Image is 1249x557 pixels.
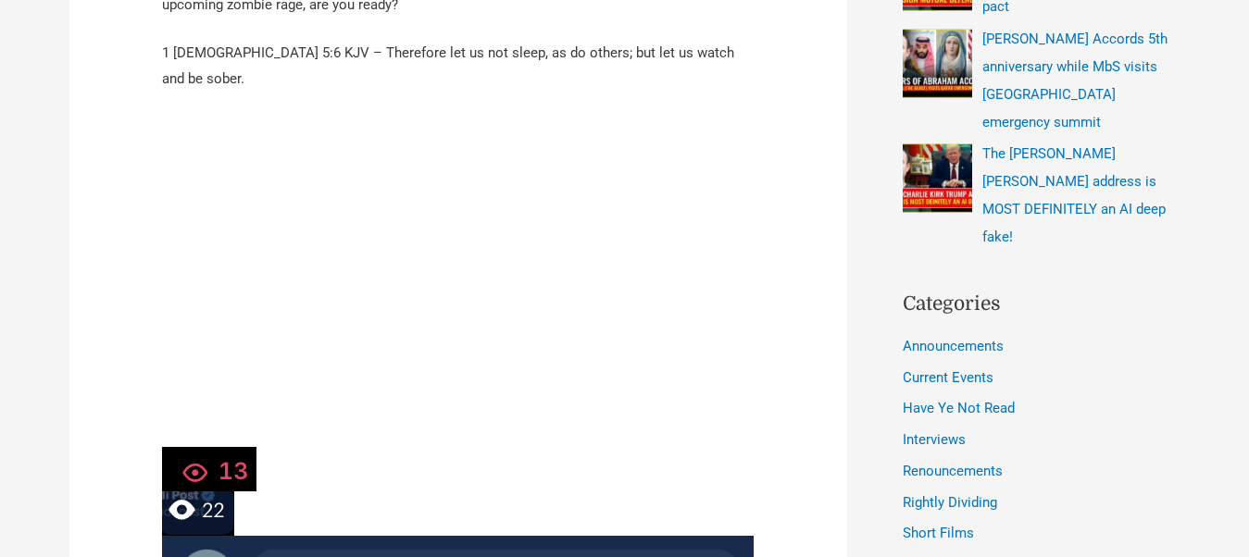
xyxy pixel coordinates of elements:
[903,525,974,541] a: Short Films
[903,463,1003,479] a: Renouncements
[903,338,1004,354] a: Announcements
[982,145,1166,245] a: The [PERSON_NAME] [PERSON_NAME] address is MOST DEFINITELY an AI deep fake!
[903,369,993,386] a: Current Events
[982,31,1168,130] a: [PERSON_NAME] Accords 5th anniversary while MbS visits [GEOGRAPHIC_DATA] emergency summit
[903,494,997,511] a: Rightly Dividing
[903,400,1015,416] a: Have Ye Not Read
[162,41,755,93] p: 1 [DEMOGRAPHIC_DATA] 5:6 KJV – Therefore let us not sleep, as do others; but let us watch and be ...
[903,290,1180,319] h2: Categories
[903,431,966,448] a: Interviews
[162,114,755,447] iframe: 2025-09-19 21-05-57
